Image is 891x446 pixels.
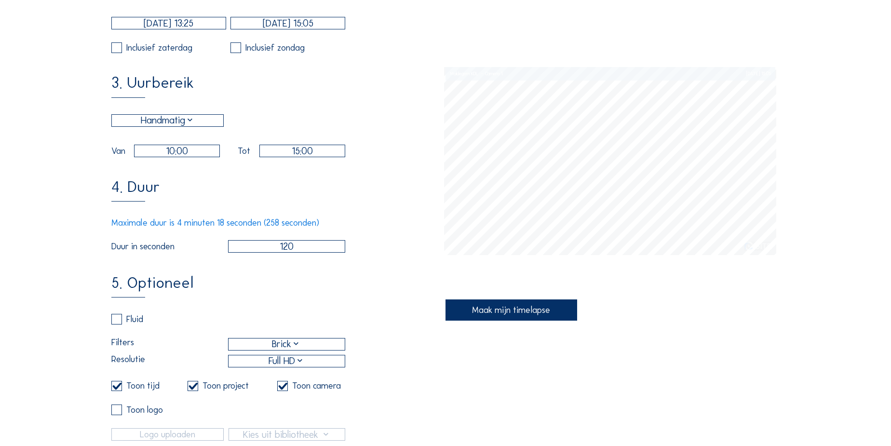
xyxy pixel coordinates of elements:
[111,179,160,202] div: 4. Duur
[111,355,228,367] label: Resolutie
[202,381,249,390] div: Toon project
[272,337,301,351] div: Brick
[111,242,228,251] label: Duur in seconden
[245,43,305,52] div: Inclusief zondag
[450,67,478,81] div: Maldegem KDL
[111,17,226,29] input: Begin datum
[478,67,502,81] div: Camera 1
[269,354,305,368] div: Full HD
[126,315,143,324] div: Fluid
[746,67,771,81] div: [DATE] 15:05
[292,381,341,390] div: Toon camera
[445,299,577,320] div: Maak mijn timelapse
[126,43,192,52] div: Inclusief zaterdag
[126,405,163,414] div: Toon logo
[111,147,125,155] label: Van
[111,338,228,351] label: Filters
[111,275,193,297] div: 5. Optioneel
[229,338,345,350] div: Brick
[238,147,250,155] label: Tot
[111,218,345,227] div: Maximale duur is 4 minuten 18 seconden (258 seconden)
[111,75,194,97] div: 3. Uurbereik
[141,113,195,128] div: Handmatig
[744,242,771,250] img: C-Site Logo
[230,17,345,29] input: Einddatum
[229,355,345,367] div: Full HD
[112,115,223,126] div: Handmatig
[111,428,224,441] input: Logo uploaden
[126,381,160,390] div: Toon tijd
